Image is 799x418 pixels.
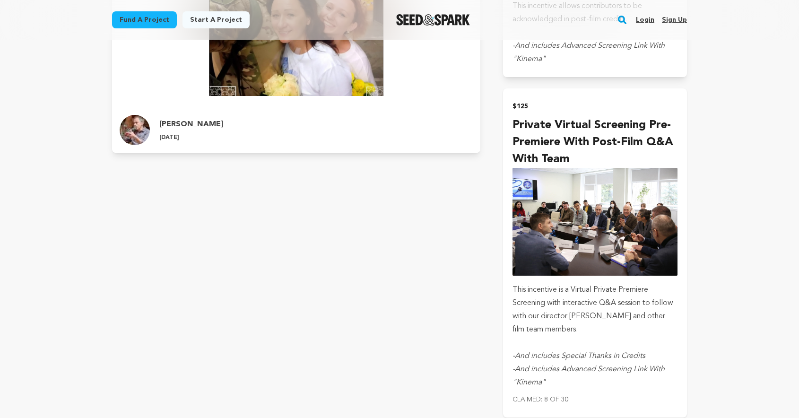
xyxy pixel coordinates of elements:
[512,117,677,168] h4: Private Virtual Screening Pre-Premiere with Post-Film Q&A with Team
[112,107,480,153] a: update.author.name Profile
[159,119,223,130] h4: [PERSON_NAME]
[636,12,654,27] a: Login
[503,88,687,418] button: $125 Private Virtual Screening Pre-Premiere with Post-Film Q&A with Team incentive This incentive...
[512,283,677,336] p: This incentive is a Virtual Private Premiere Screening with interactive Q&A session to follow wit...
[512,352,645,360] em: -And includes Special Thanks in Credits
[159,134,223,141] p: [DATE]
[120,115,150,145] img: d427a794b4377ee6.jpg
[512,393,677,406] p: Claimed: 8 of 30
[182,11,250,28] a: Start a project
[662,12,687,27] a: Sign up
[512,100,677,113] h2: $125
[512,168,677,276] img: incentive
[112,11,177,28] a: Fund a project
[512,366,665,386] em: -And includes Advanced Screening Link With "Kinema"
[396,14,470,26] img: Seed&Spark Logo Dark Mode
[512,42,665,63] em: -And includes Advanced Screening Link With "Kinema"
[396,14,470,26] a: Seed&Spark Homepage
